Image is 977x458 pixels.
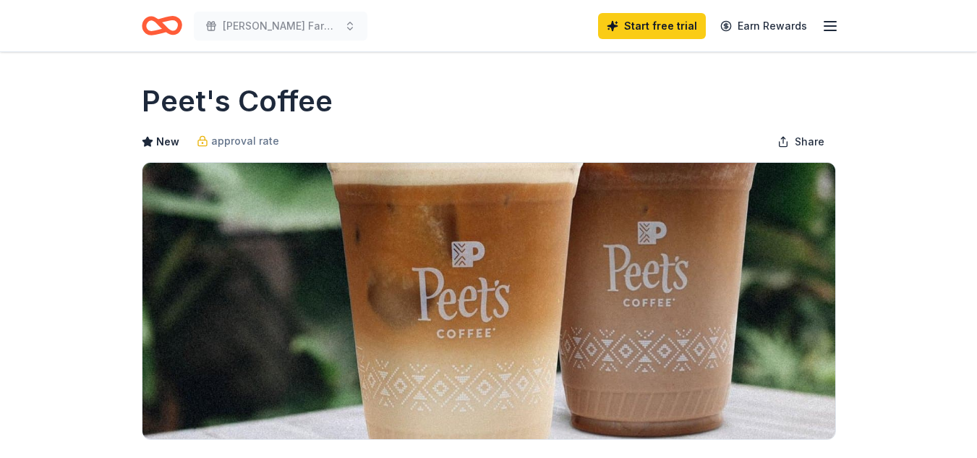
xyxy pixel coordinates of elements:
[197,132,279,150] a: approval rate
[795,133,824,150] span: Share
[194,12,367,41] button: [PERSON_NAME] Farm Fun Run and Walk
[156,133,179,150] span: New
[598,13,706,39] a: Start free trial
[223,17,338,35] span: [PERSON_NAME] Farm Fun Run and Walk
[211,132,279,150] span: approval rate
[142,9,182,43] a: Home
[712,13,816,39] a: Earn Rewards
[142,81,333,122] h1: Peet's Coffee
[142,163,835,439] img: Image for Peet's Coffee
[766,127,836,156] button: Share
